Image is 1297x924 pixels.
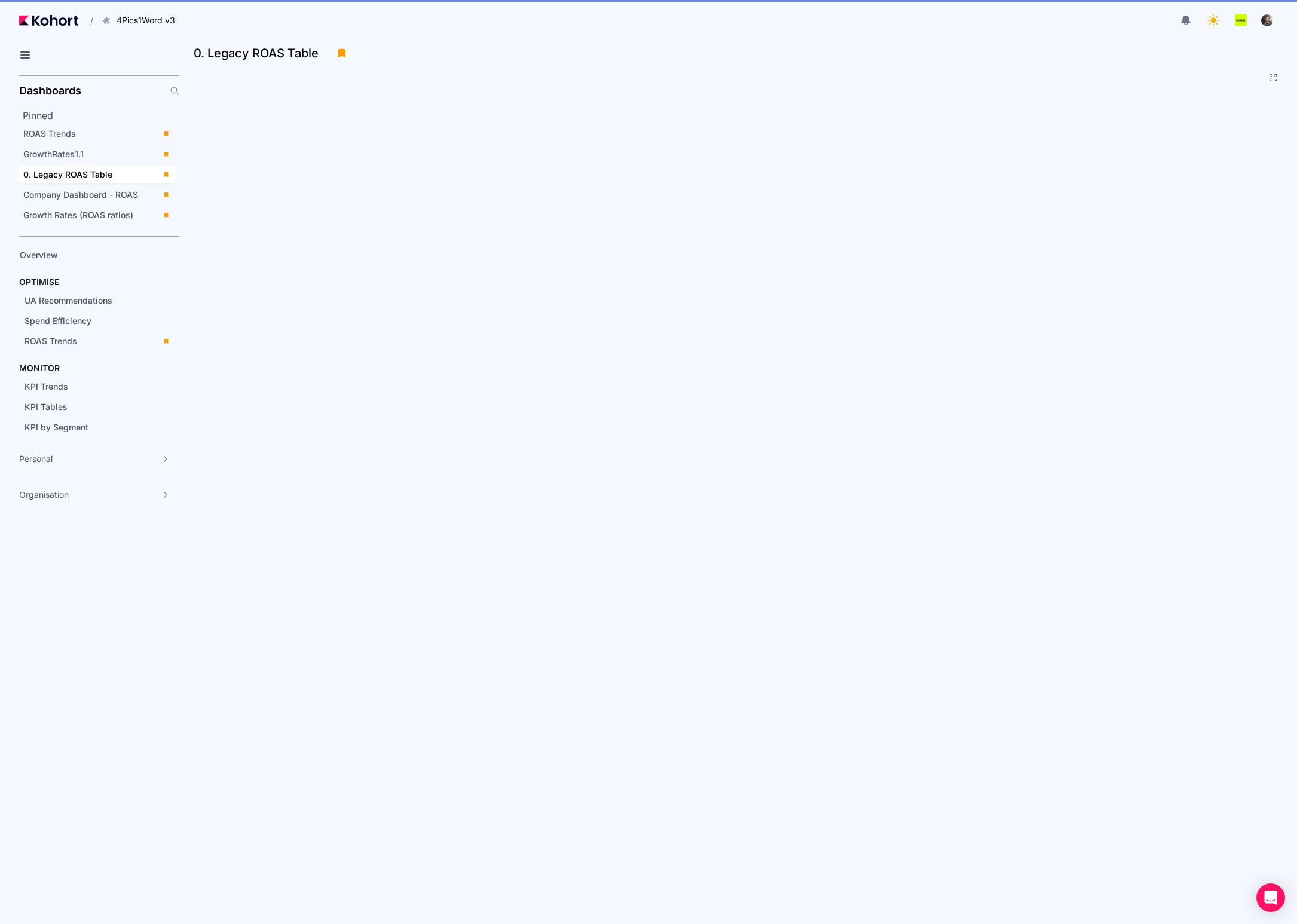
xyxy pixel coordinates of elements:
[19,206,176,224] a: Growth Rates (ROAS ratios)
[19,453,53,465] span: Personal
[117,14,175,26] span: 4Pics1Word v3
[19,186,176,204] a: Company Dashboard - ROAS
[23,169,112,179] span: 0. Legacy ROAS Table
[20,332,176,350] a: ROAS Trends
[1235,14,1247,26] img: logo_Lotum_Logo_20240521114851236074.png
[19,15,78,26] img: Kohort logo
[23,210,133,220] span: Growth Rates (ROAS ratios)
[19,362,60,374] h4: MONITOR
[25,316,91,326] span: Spend Efficiency
[23,108,179,123] h2: Pinned
[20,292,159,310] a: UA Recommendations
[19,85,81,96] h2: Dashboards
[194,47,326,59] h3: 0. Legacy ROAS Table
[23,149,84,159] span: GrowthRates1.1
[23,189,138,200] span: Company Dashboard - ROAS
[19,166,176,183] a: 0. Legacy ROAS Table
[96,10,188,30] button: 4Pics1Word v3
[1268,73,1278,82] button: Fullscreen
[25,336,77,346] span: ROAS Trends
[20,312,159,330] a: Spend Efficiency
[20,398,159,416] a: KPI Tables
[25,422,88,432] span: KPI by Segment
[20,418,159,436] a: KPI by Segment
[81,14,93,27] span: /
[25,381,68,391] span: KPI Trends
[16,246,159,264] a: Overview
[19,125,176,143] a: ROAS Trends
[19,489,69,501] span: Organisation
[20,378,159,396] a: KPI Trends
[1256,883,1285,912] div: Open Intercom Messenger
[23,128,76,139] span: ROAS Trends
[19,145,176,163] a: GrowthRates1.1
[25,295,112,305] span: UA Recommendations
[19,276,59,288] h4: OPTIMISE
[25,402,68,412] span: KPI Tables
[20,250,58,260] span: Overview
